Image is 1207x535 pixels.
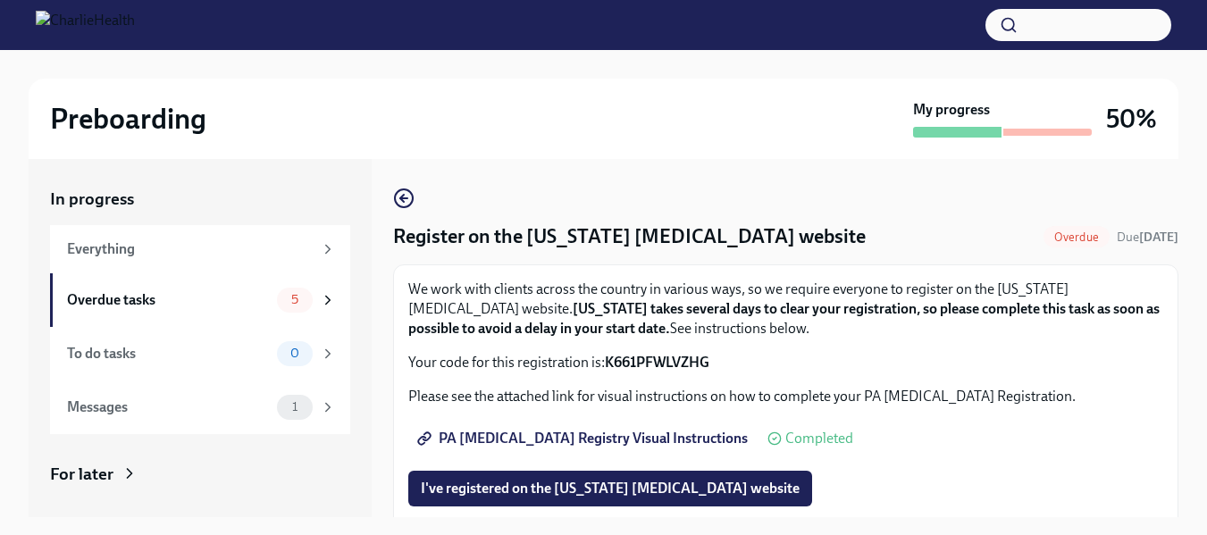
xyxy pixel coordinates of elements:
p: We work with clients across the country in various ways, so we require everyone to register on th... [408,280,1163,339]
strong: [US_STATE] takes several days to clear your registration, so please complete this task as soon as... [408,300,1160,337]
span: PA [MEDICAL_DATA] Registry Visual Instructions [421,430,748,447]
h3: 50% [1106,103,1157,135]
a: Messages1 [50,380,350,434]
span: 1 [281,400,308,414]
span: 0 [280,347,310,360]
strong: [DATE] [1139,230,1178,245]
img: CharlieHealth [36,11,135,39]
div: Messages [67,397,270,417]
a: Overdue tasks5 [50,273,350,327]
div: Overdue tasks [67,290,270,310]
div: Everything [67,239,313,259]
h2: Preboarding [50,101,206,137]
span: Overdue [1044,230,1110,244]
div: To do tasks [67,344,270,364]
strong: K661PFWLVZHG [605,354,709,371]
a: Everything [50,225,350,273]
span: Due [1117,230,1178,245]
a: PA [MEDICAL_DATA] Registry Visual Instructions [408,421,760,456]
button: I've registered on the [US_STATE] [MEDICAL_DATA] website [408,471,812,506]
p: Please see the attached link for visual instructions on how to complete your PA [MEDICAL_DATA] Re... [408,387,1163,406]
p: Your code for this registration is: [408,353,1163,372]
a: To do tasks0 [50,327,350,380]
span: August 3rd, 2025 09:00 [1117,229,1178,246]
strong: My progress [913,100,990,120]
div: For later [50,463,113,486]
h4: Register on the [US_STATE] [MEDICAL_DATA] website [393,223,866,250]
span: Completed [785,431,853,446]
span: 5 [281,293,309,306]
a: For later [50,463,350,486]
a: In progress [50,188,350,211]
span: I've registered on the [US_STATE] [MEDICAL_DATA] website [421,480,800,497]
